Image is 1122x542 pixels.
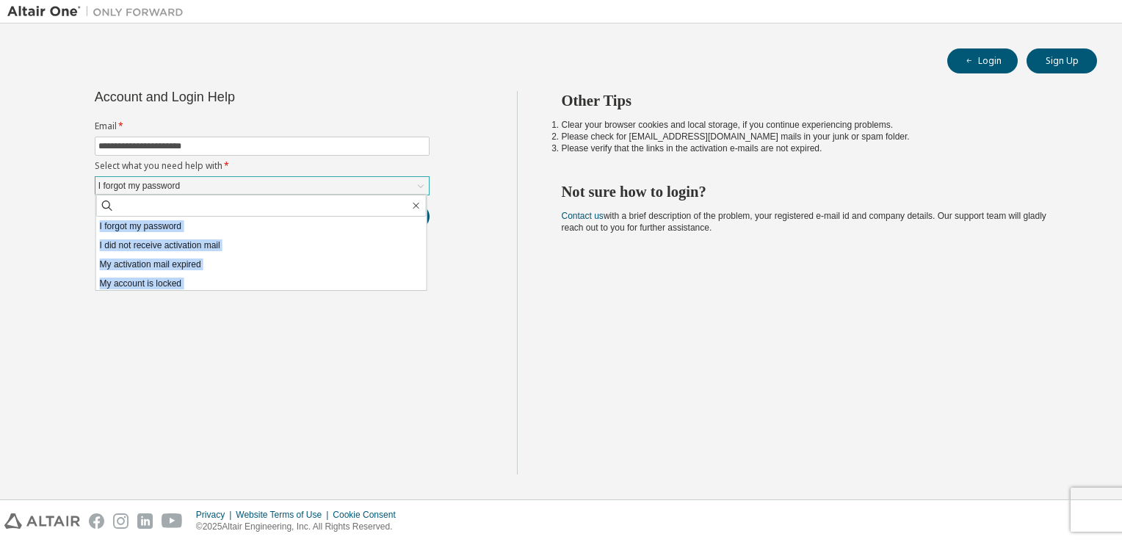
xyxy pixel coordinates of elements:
img: facebook.svg [89,513,104,529]
li: Clear your browser cookies and local storage, if you continue experiencing problems. [562,119,1071,131]
li: Please verify that the links in the activation e-mails are not expired. [562,142,1071,154]
span: with a brief description of the problem, your registered e-mail id and company details. Our suppo... [562,211,1046,233]
li: I forgot my password [96,217,427,236]
a: Contact us [562,211,604,221]
h2: Other Tips [562,91,1071,110]
img: altair_logo.svg [4,513,80,529]
div: Website Terms of Use [236,509,333,521]
div: Privacy [196,509,236,521]
h2: Not sure how to login? [562,182,1071,201]
li: Please check for [EMAIL_ADDRESS][DOMAIN_NAME] mails in your junk or spam folder. [562,131,1071,142]
div: Cookie Consent [333,509,404,521]
img: Altair One [7,4,191,19]
button: Login [947,48,1018,73]
img: youtube.svg [162,513,183,529]
label: Select what you need help with [95,160,430,172]
div: I forgot my password [96,178,182,194]
button: Sign Up [1027,48,1097,73]
img: linkedin.svg [137,513,153,529]
img: instagram.svg [113,513,129,529]
label: Email [95,120,430,132]
div: I forgot my password [95,177,429,195]
p: © 2025 Altair Engineering, Inc. All Rights Reserved. [196,521,405,533]
div: Account and Login Help [95,91,363,103]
